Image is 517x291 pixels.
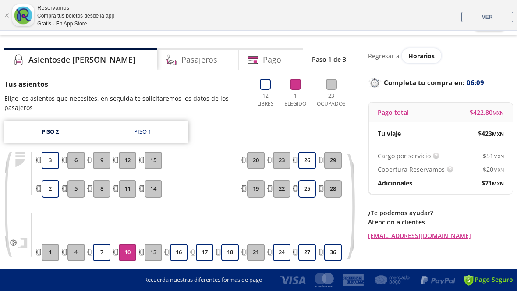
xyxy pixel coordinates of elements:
[368,231,513,240] a: [EMAIL_ADDRESS][DOMAIN_NAME]
[324,152,342,169] button: 29
[144,276,262,284] p: Recuerda nuestras diferentes formas de pago
[378,165,445,174] p: Cobertura Reservamos
[37,4,114,12] div: Reservamos
[42,180,59,198] button: 2
[378,129,401,138] p: Tu viaje
[181,54,217,66] h4: Pasajeros
[93,244,110,261] button: 7
[119,244,136,261] button: 10
[482,178,504,188] span: $ 71
[247,244,265,261] button: 21
[298,244,316,261] button: 27
[378,108,409,117] p: Pago total
[312,55,346,64] p: Paso 1 de 3
[37,20,114,28] div: Gratis - En App Store
[273,152,290,169] button: 23
[4,121,96,143] a: Piso 2
[298,180,316,198] button: 25
[4,94,245,112] p: Elige los asientos que necesites, en seguida te solicitaremos los datos de los pasajeros
[67,152,85,169] button: 6
[134,128,151,136] div: Piso 1
[314,92,348,108] p: 23 Ocupados
[368,208,513,217] p: ¿Te podemos ayudar?
[221,244,239,261] button: 18
[324,244,342,261] button: 36
[324,180,342,198] button: 28
[170,244,188,261] button: 16
[483,151,504,160] span: $ 51
[247,180,265,198] button: 19
[378,178,412,188] p: Adicionales
[67,180,85,198] button: 5
[93,152,110,169] button: 9
[492,180,504,187] small: MXN
[254,92,276,108] p: 12 Libres
[492,131,504,137] small: MXN
[42,152,59,169] button: 3
[4,79,245,89] p: Tus asientos
[298,152,316,169] button: 26
[482,14,493,20] span: VER
[408,52,435,60] span: Horarios
[42,244,59,261] button: 1
[247,152,265,169] button: 20
[368,51,400,60] p: Regresar a
[4,13,9,18] a: Cerrar
[96,121,188,143] a: Piso 1
[145,180,162,198] button: 14
[467,78,484,88] span: 06:09
[493,153,504,160] small: MXN
[368,48,513,63] div: Regresar a ver horarios
[483,165,504,174] span: $ 20
[368,217,513,227] p: Atención a clientes
[67,244,85,261] button: 4
[263,54,281,66] h4: Pago
[378,151,431,160] p: Cargo por servicio
[119,152,136,169] button: 12
[470,108,504,117] span: $ 422.80
[119,180,136,198] button: 11
[145,152,162,169] button: 15
[196,244,213,261] button: 17
[28,54,135,66] h4: Asientos de [PERSON_NAME]
[368,76,513,89] p: Completa tu compra en :
[93,180,110,198] button: 8
[37,12,114,20] div: Compra tus boletos desde la app
[461,12,513,22] a: VER
[283,92,308,108] p: 1 Elegido
[493,167,504,173] small: MXN
[478,129,504,138] span: $ 423
[145,244,162,261] button: 13
[492,110,504,116] small: MXN
[273,244,290,261] button: 24
[273,180,290,198] button: 22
